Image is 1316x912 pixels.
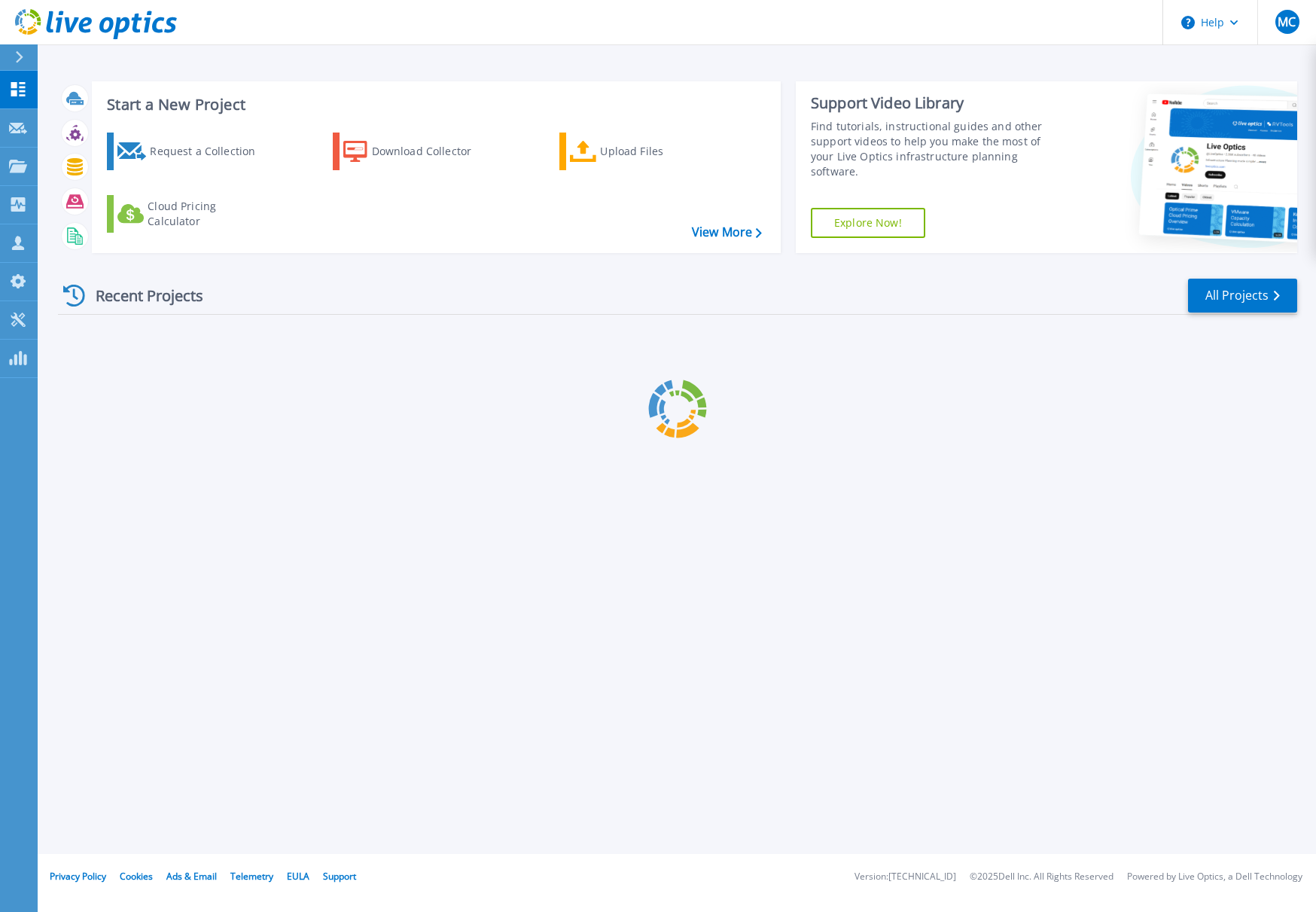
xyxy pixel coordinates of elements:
a: Cloud Pricing Calculator [107,195,275,233]
a: Telemetry [230,870,273,883]
li: © 2025 Dell Inc. All Rights Reserved [970,872,1113,882]
div: Request a Collection [150,136,270,166]
a: Download Collector [333,133,501,170]
div: Support Video Library [811,93,1065,113]
span: MC [1278,16,1296,28]
li: Version: [TECHNICAL_ID] [854,872,956,882]
h3: Start a New Project [107,96,761,113]
div: Cloud Pricing Calculator [148,199,268,229]
a: Cookies [120,870,153,883]
a: All Projects [1188,279,1297,313]
div: Download Collector [372,136,492,166]
div: Recent Projects [58,277,224,314]
a: View More [692,225,762,239]
a: Upload Files [559,133,727,170]
li: Powered by Live Optics, a Dell Technology [1127,872,1302,882]
div: Upload Files [600,136,720,166]
a: Support [323,870,356,883]
a: Privacy Policy [50,870,106,883]
a: Ads & Email [166,870,217,883]
a: EULA [287,870,309,883]
a: Explore Now! [811,208,925,238]
div: Find tutorials, instructional guides and other support videos to help you make the most of your L... [811,119,1065,179]
a: Request a Collection [107,133,275,170]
